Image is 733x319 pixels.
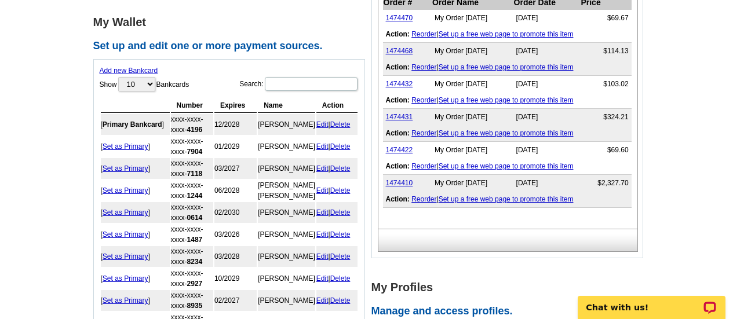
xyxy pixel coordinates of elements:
strong: 2927 [187,280,203,288]
a: Edit [316,274,329,283]
td: [PERSON_NAME] [258,136,315,157]
td: | [383,191,632,208]
td: xxxx-xxxx-xxxx- [171,114,213,135]
a: Delete [330,208,351,217]
a: Delete [330,142,351,151]
td: [ ] [101,114,170,135]
b: Action: [386,96,410,104]
a: 1474432 [386,80,413,88]
strong: 8935 [187,302,203,310]
a: Reorder [411,129,436,137]
a: Edit [316,120,329,129]
td: | [383,26,632,43]
label: Search: [239,76,358,92]
a: Set as Primary [103,142,148,151]
td: My Order [DATE] [432,42,513,59]
a: 1474422 [386,146,413,154]
td: [ ] [101,180,170,201]
h2: Manage and access profiles. [371,305,650,318]
a: Edit [316,186,329,195]
a: Edit [316,164,329,173]
td: 12/2028 [214,114,257,135]
a: Set up a free web page to promote this item [439,129,574,137]
td: My Order [DATE] [432,108,513,125]
td: [ ] [101,136,170,157]
h2: Set up and edit one or more payment sources. [93,40,371,53]
td: 02/2027 [214,290,257,311]
a: Set as Primary [103,274,148,283]
th: Expires [214,98,257,113]
td: $69.67 [580,9,631,26]
td: 10/2029 [214,268,257,289]
td: xxxx-xxxx-xxxx- [171,136,213,157]
td: | [383,125,632,142]
td: $103.02 [580,75,631,92]
a: Delete [330,164,351,173]
td: | [316,246,358,267]
td: [ ] [101,224,170,245]
a: Delete [330,274,351,283]
a: Add new Bankcard [100,67,158,75]
td: [PERSON_NAME] [258,224,315,245]
td: [DATE] [513,75,581,92]
td: xxxx-xxxx-xxxx- [171,180,213,201]
td: My Order [DATE] [432,174,513,191]
td: [DATE] [513,141,581,158]
b: Action: [386,195,410,203]
a: Set as Primary [103,252,148,261]
td: 02/2030 [214,202,257,223]
td: 03/2028 [214,246,257,267]
a: Reorder [411,63,436,71]
a: Set as Primary [103,296,148,305]
td: [PERSON_NAME] [258,114,315,135]
td: My Order [DATE] [432,141,513,158]
td: [ ] [101,158,170,179]
td: | [316,202,358,223]
a: Edit [316,252,329,261]
a: Set up a free web page to promote this item [439,162,574,170]
strong: 1244 [187,192,203,200]
h1: My Profiles [371,281,650,294]
a: Delete [330,230,351,239]
b: Action: [386,129,410,137]
td: xxxx-xxxx-xxxx- [171,268,213,289]
td: | [316,136,358,157]
a: Delete [330,186,351,195]
td: xxxx-xxxx-xxxx- [171,224,213,245]
b: Action: [386,162,410,170]
th: Number [171,98,213,113]
td: [PERSON_NAME] [258,158,315,179]
td: [ ] [101,202,170,223]
td: xxxx-xxxx-xxxx- [171,158,213,179]
a: Edit [316,230,329,239]
td: 06/2028 [214,180,257,201]
td: [ ] [101,246,170,267]
td: $69.60 [580,141,631,158]
th: Name [258,98,315,113]
td: My Order [DATE] [432,9,513,26]
td: | [316,290,358,311]
td: | [316,114,358,135]
a: 1474470 [386,14,413,22]
a: Set up a free web page to promote this item [439,96,574,104]
th: Action [316,98,358,113]
td: $324.21 [580,108,631,125]
td: 03/2027 [214,158,257,179]
h1: My Wallet [93,16,371,28]
td: [ ] [101,268,170,289]
select: ShowBankcards [118,77,155,91]
b: Primary Bankcard [103,120,162,129]
td: My Order [DATE] [432,75,513,92]
td: [ ] [101,290,170,311]
td: [DATE] [513,9,581,26]
a: Reorder [411,162,436,170]
td: [DATE] [513,174,581,191]
b: Action: [386,30,410,38]
td: xxxx-xxxx-xxxx- [171,202,213,223]
td: [PERSON_NAME] [258,246,315,267]
a: Set up a free web page to promote this item [439,195,574,203]
a: Set as Primary [103,164,148,173]
a: Edit [316,142,329,151]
